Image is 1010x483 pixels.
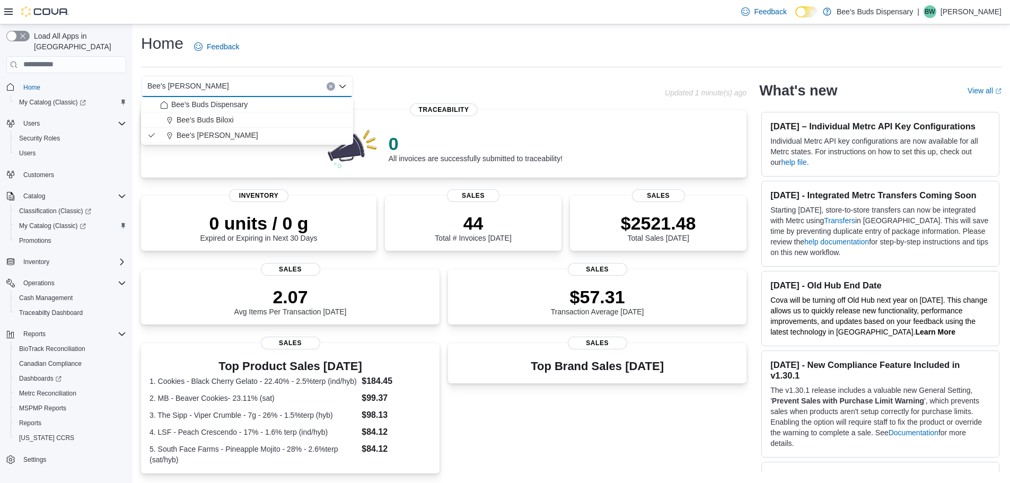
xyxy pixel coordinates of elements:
button: Inventory [2,254,130,269]
a: Settings [19,453,50,466]
span: Home [19,81,126,94]
span: Classification (Classic) [19,207,91,215]
span: Sales [261,337,320,349]
a: Classification (Classic) [15,205,95,217]
a: Transfers [824,216,855,225]
button: Customers [2,167,130,182]
span: Promotions [15,234,126,247]
span: Sales [447,189,500,202]
div: All invoices are successfully submitted to traceability! [389,133,563,163]
span: Load All Apps in [GEOGRAPHIC_DATA] [30,31,126,52]
button: Cash Management [11,291,130,305]
button: Catalog [19,190,49,203]
button: Reports [19,328,50,340]
button: Metrc Reconciliation [11,386,130,401]
p: Updated 1 minute(s) ago [665,89,746,97]
span: Sales [568,263,627,276]
span: Bee's [PERSON_NAME] [147,80,229,92]
div: Total # Invoices [DATE] [435,213,511,242]
a: Cash Management [15,292,77,304]
span: Traceabilty Dashboard [15,306,126,319]
a: View allExternal link [968,86,1002,95]
span: Customers [23,171,54,179]
span: Users [19,149,36,157]
span: Home [23,83,40,92]
strong: Learn More [916,328,955,336]
a: My Catalog (Classic) [15,219,90,232]
div: Choose from the following options [141,97,353,143]
span: My Catalog (Classic) [19,222,86,230]
span: Settings [23,455,46,464]
span: BioTrack Reconciliation [19,345,85,353]
a: Security Roles [15,132,64,145]
a: Home [19,81,45,94]
button: Users [2,116,130,131]
dt: 2. MB - Beaver Cookies- 23.11% (sat) [150,393,357,403]
span: Catalog [23,192,45,200]
a: My Catalog (Classic) [11,95,130,110]
span: Sales [632,189,685,202]
button: Traceabilty Dashboard [11,305,130,320]
dt: 4. LSF - Peach Crescendo - 17% - 1.6% terp (ind/hyb) [150,427,357,437]
button: Settings [2,452,130,467]
a: Dashboards [15,372,66,385]
button: Reports [2,327,130,341]
p: Starting [DATE], store-to-store transfers can now be integrated with Metrc using in [GEOGRAPHIC_D... [770,205,990,258]
dd: $84.12 [362,443,431,455]
span: Sales [261,263,320,276]
button: Catalog [2,189,130,204]
h3: [DATE] - Integrated Metrc Transfers Coming Soon [770,190,990,200]
button: MSPMP Reports [11,401,130,416]
span: Users [23,119,40,128]
h1: Home [141,33,183,54]
a: My Catalog (Classic) [11,218,130,233]
a: Dashboards [11,371,130,386]
a: Feedback [190,36,243,57]
button: Inventory [19,256,54,268]
p: [PERSON_NAME] [941,5,1002,18]
h3: [DATE] – Individual Metrc API Key Configurations [770,121,990,131]
p: 0 [389,133,563,154]
span: Inventory [23,258,49,266]
span: Cash Management [19,294,73,302]
dd: $84.12 [362,426,431,438]
button: Bee's Buds Dispensary [141,97,353,112]
a: Reports [15,417,46,429]
dt: 1. Cookies - Black Cherry Gelato - 22.40% - 2.5%terp (ind/hyb) [150,376,357,387]
a: Promotions [15,234,56,247]
p: Bee's Buds Dispensary [837,5,913,18]
span: Operations [23,279,55,287]
span: BioTrack Reconciliation [15,343,126,355]
span: Reports [19,419,41,427]
h2: What's new [759,82,837,99]
span: Traceabilty Dashboard [19,309,83,317]
span: Metrc Reconciliation [15,387,126,400]
p: 44 [435,213,511,234]
button: Close list of options [338,82,347,91]
button: Clear input [327,82,335,91]
span: Customers [19,168,126,181]
a: Classification (Classic) [11,204,130,218]
div: Total Sales [DATE] [621,213,696,242]
span: BW [925,5,935,18]
span: My Catalog (Classic) [15,96,126,109]
button: Home [2,80,130,95]
p: The v1.30.1 release includes a valuable new General Setting, ' ', which prevents sales when produ... [770,385,990,449]
div: Bow Wilson [924,5,936,18]
div: Expired or Expiring in Next 30 Days [200,213,318,242]
span: My Catalog (Classic) [19,98,86,107]
a: Canadian Compliance [15,357,86,370]
button: Bee's [PERSON_NAME] [141,128,353,143]
span: Dashboards [19,374,62,383]
a: Documentation [889,428,938,437]
span: Operations [19,277,126,289]
span: Cash Management [15,292,126,304]
span: Canadian Compliance [15,357,126,370]
span: Feedback [207,41,239,52]
a: Traceabilty Dashboard [15,306,87,319]
span: Cova will be turning off Old Hub next year on [DATE]. This change allows us to quickly release ne... [770,296,987,336]
span: Inventory [229,189,288,202]
svg: External link [995,88,1002,94]
strong: Prevent Sales with Purchase Limit Warning [772,397,924,405]
span: Settings [19,453,126,466]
